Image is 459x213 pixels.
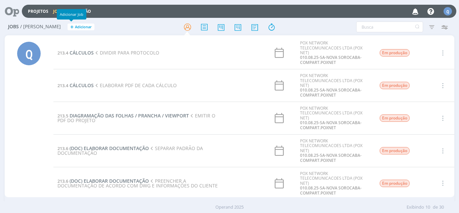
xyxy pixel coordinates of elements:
span: (DOC) ELABORAR DOCUMENTAÇÃO [70,145,149,151]
div: POX NETWORK TELECOMUNICACOES LTDA (POX NET) [300,41,369,65]
span: 213.4 [57,82,68,88]
div: POX NETWORK TELECOMUNICACOES LTDA (POX NET) [300,106,369,130]
div: Q [444,7,452,15]
div: POX NETWORK TELECOMUNICACOES LTDA (POX NET) [300,73,369,98]
span: Jobs [8,24,19,30]
span: CÁLCULOS [70,82,94,88]
span: DIVIDIR PARA PROTOCOLO [94,49,159,56]
div: POX NETWORK TELECOMUNICACOES LTDA (POX NET) [300,171,369,196]
a: Jobs [53,8,63,14]
span: Adicionar [75,25,92,29]
a: 010.08.25-SA-NOVA SOROCABA-COMPART.POXNET [300,55,362,65]
a: 010.08.25-SA-NOVA SOROCABA-COMPART.POXNET [300,152,362,163]
a: 213.4CÁLCULOS [57,49,94,56]
span: Em produção [380,49,410,57]
span: SEPARAR PADRÃO DA DOCUMENTAÇÃO [57,145,203,156]
button: Projetos [26,9,50,14]
button: Q [443,5,452,17]
div: POX NETWORK TELECOMUNICACOES LTDA (POX NET) [300,139,369,163]
a: 213.4CÁLCULOS [57,82,94,88]
div: Q [17,42,41,65]
a: 010.08.25-SA-NOVA SOROCABA-COMPART.POXNET [300,87,362,98]
span: 213.5 [57,113,68,119]
span: Em produção [380,180,410,187]
button: +Adicionar [68,24,94,31]
span: 10 [425,204,430,211]
a: Projetos [28,8,48,14]
div: Adicionar Job [57,9,86,20]
span: de [433,204,438,211]
a: 213.6(DOC) ELABORAR DOCUMENTAÇÃO [57,145,149,151]
span: Em produção [380,82,410,89]
button: Jobs [51,9,65,14]
span: Exibindo [407,204,424,211]
span: 213.6 [57,145,68,151]
span: ELABORAR PDF DE CADA CÁLCULO [94,82,177,88]
a: 010.08.25-SA-NOVA SOROCABA-COMPART.POXNET [300,185,362,196]
input: Busca [356,22,423,32]
span: PREENCHER A DOCUMENTAÇÃO DE ACORDO COM DWG E INFORMAÇÕES DO CLIENTE [57,178,218,189]
span: CÁLCULOS [70,49,94,56]
a: 213.5DIAGRAMAÇÃO DAS FOLHAS / PRANCHA / VIEWPORT [57,112,189,119]
span: EMITIR O PDF DO PROJETO [57,112,215,123]
span: (DOC) ELABORAR DOCUMENTAÇÃO [70,178,149,184]
a: Produção [68,8,91,14]
a: 213.6(DOC) ELABORAR DOCUMENTAÇÃO [57,178,149,184]
span: 213.6 [57,178,68,184]
span: Em produção [380,147,410,154]
span: / [PERSON_NAME] [20,24,61,30]
span: 30 [439,204,444,211]
a: 010.08.25-SA-NOVA SOROCABA-COMPART.POXNET [300,120,362,130]
span: + [70,24,74,31]
span: 213.4 [57,50,68,56]
span: Em produção [380,114,410,122]
button: Produção [66,9,93,14]
span: DIAGRAMAÇÃO DAS FOLHAS / PRANCHA / VIEWPORT [70,112,189,119]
